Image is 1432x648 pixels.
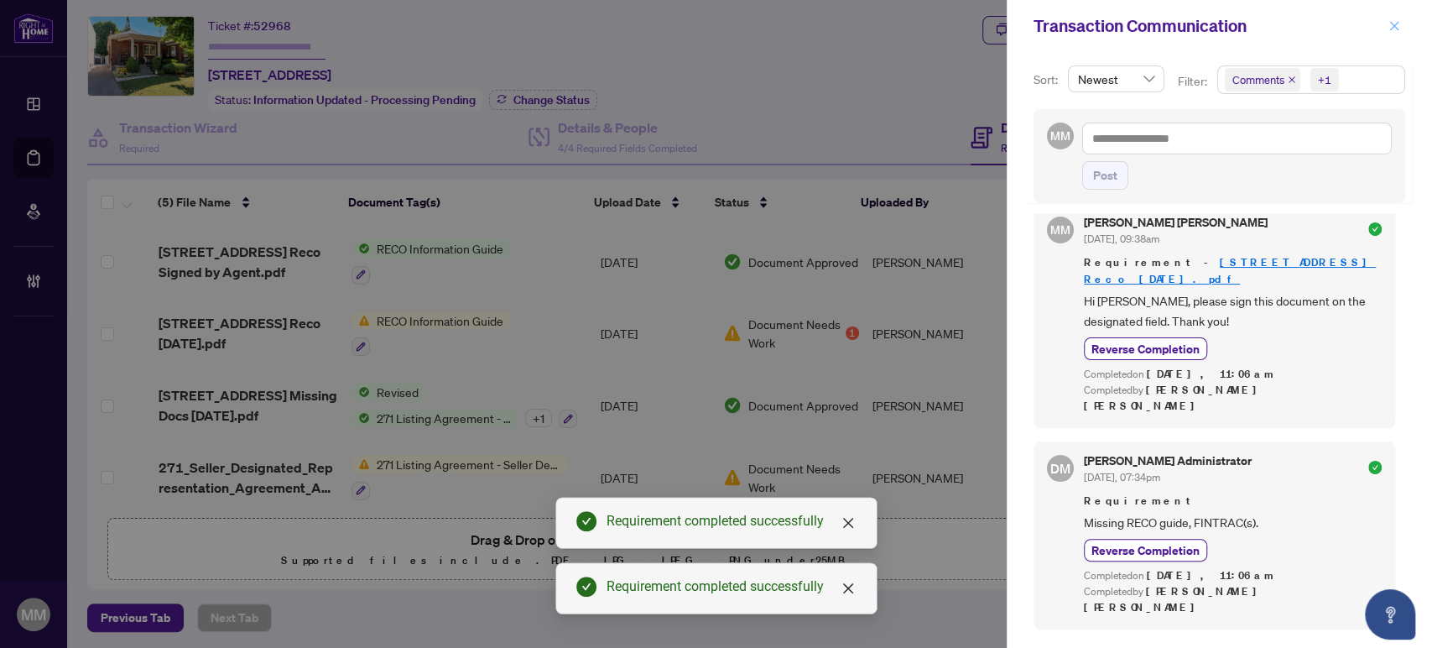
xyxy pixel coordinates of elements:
span: check-circle [576,577,596,597]
span: Comments [1232,71,1284,88]
p: Filter: [1178,72,1210,91]
span: MM [1050,127,1070,145]
a: Close [839,514,857,532]
span: close [1288,76,1296,84]
span: check-circle [1368,222,1382,236]
span: Requirement [1084,493,1382,510]
span: [DATE], 11:06am [1147,568,1276,583]
span: Missing RECO guide, FINTRAC(s). [1084,513,1382,532]
span: close [1388,20,1400,32]
span: check-circle [1368,461,1382,474]
button: Reverse Completion [1084,539,1207,562]
a: [STREET_ADDRESS] Reco [DATE].pdf [1084,255,1376,286]
span: [DATE], 09:38am [1084,233,1159,245]
div: Requirement completed successfully [607,577,857,597]
button: Post [1082,161,1128,190]
button: Reverse Completion [1084,337,1207,360]
div: Completed on [1084,568,1382,584]
h5: [PERSON_NAME] Administrator [1084,455,1252,467]
span: Reverse Completion [1091,340,1200,358]
div: Requirement completed successfully [607,511,857,531]
span: check-circle [576,511,596,531]
span: Newest [1078,66,1154,91]
button: Open asap [1365,589,1415,640]
div: Transaction Communication [1034,13,1383,39]
span: Reverse Completion [1091,541,1200,559]
span: [DATE], 11:06am [1147,367,1276,381]
a: Close [839,579,857,598]
span: Hi [PERSON_NAME], please sign this document on the designated field. Thank you! [1084,291,1382,331]
span: DM [1050,458,1070,478]
span: [PERSON_NAME] [PERSON_NAME] [1084,584,1266,614]
div: +1 [1318,71,1331,88]
div: Completed by [1084,383,1382,415]
div: Completed by [1084,584,1382,616]
h5: [PERSON_NAME] [PERSON_NAME] [1084,217,1268,228]
div: Completed on [1084,367,1382,383]
span: MM [1050,221,1070,239]
span: close [841,516,855,530]
span: Requirement - [1084,254,1382,288]
span: [DATE], 07:34pm [1084,471,1160,483]
span: Comments [1225,68,1300,91]
p: Sort: [1034,71,1061,89]
span: close [841,582,855,595]
span: [PERSON_NAME] [PERSON_NAME] [1084,383,1266,413]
